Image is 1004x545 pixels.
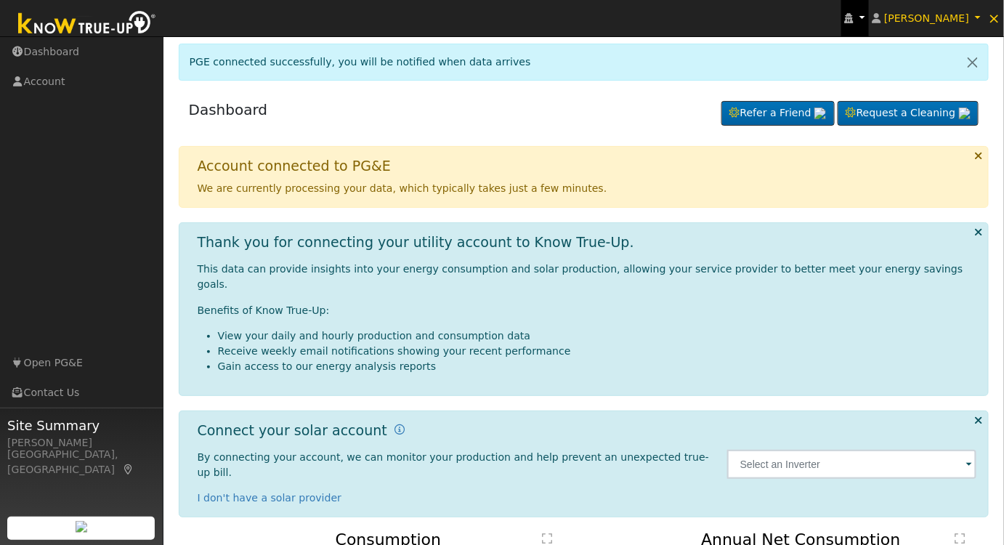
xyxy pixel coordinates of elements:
div: [GEOGRAPHIC_DATA], [GEOGRAPHIC_DATA] [7,447,155,477]
a: Refer a Friend [721,101,835,126]
text:  [955,533,965,544]
span: × [988,9,1000,27]
a: I don't have a solar provider [198,492,342,504]
a: Dashboard [189,101,268,118]
a: Request a Cleaning [838,101,979,126]
img: Know True-Up [11,8,163,41]
text:  [542,533,552,544]
h1: Thank you for connecting your utility account to Know True-Up. [198,234,634,251]
p: Benefits of Know True-Up: [198,303,977,318]
a: Close [958,44,988,80]
h1: Connect your solar account [198,422,387,439]
span: By connecting your account, we can monitor your production and help prevent an unexpected true-up... [198,451,710,478]
img: retrieve [76,521,87,533]
span: We are currently processing your data, which typically takes just a few minutes. [198,182,607,194]
a: Map [122,464,135,475]
li: Receive weekly email notifications showing your recent performance [218,344,977,359]
li: Gain access to our energy analysis reports [218,359,977,374]
div: [PERSON_NAME] [7,435,155,451]
img: retrieve [959,108,971,119]
div: PGE connected successfully, you will be notified when data arrives [179,44,989,81]
h1: Account connected to PG&E [198,158,391,174]
span: This data can provide insights into your energy consumption and solar production, allowing your s... [198,263,963,290]
img: retrieve [814,108,826,119]
span: [PERSON_NAME] [884,12,969,24]
li: View your daily and hourly production and consumption data [218,328,977,344]
input: Select an Inverter [727,450,977,479]
span: Site Summary [7,416,155,435]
